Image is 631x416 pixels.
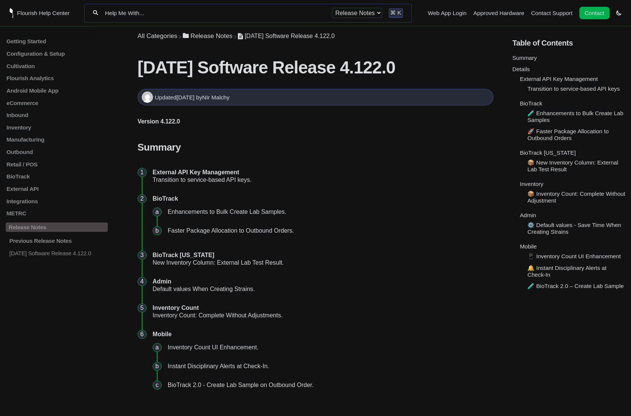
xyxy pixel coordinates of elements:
[520,76,598,82] a: External API Key Management
[6,210,108,216] a: METRC
[527,222,621,235] a: ⚙️ Default values - Save Time When Creating Strains
[202,94,230,101] span: NIr Malchy
[6,198,108,204] a: Integrations
[9,238,108,244] p: Previous Release Notes
[512,39,625,47] h5: Table of Contents
[153,195,178,202] strong: BioTrack
[196,94,230,101] span: by
[520,149,576,156] a: BioTrack [US_STATE]
[512,55,537,61] a: Summary
[6,99,108,106] a: eCommerce
[150,246,493,272] li: New Inventory Column: External Lab Test Result.
[6,238,108,244] a: Previous Release Notes
[6,87,108,94] a: Android Mobile App
[6,112,108,118] a: Inbound
[6,75,108,81] a: Flourish Analytics
[6,250,108,256] a: [DATE] Software Release 4.122.0
[142,91,153,103] img: NIr Malchy
[190,32,233,40] span: ​Release Notes
[165,203,490,221] li: Enhancements to Bulk Create Lab Samples.
[165,338,490,357] li: Inventory Count UI Enhancement.
[183,32,233,40] a: Release Notes
[165,221,490,240] li: Faster Package Allocation to Outbound Orders.
[138,32,178,40] a: Breadcrumb link to All Categories
[527,265,606,278] a: 🔔 Instant Disciplinary Alerts at Check-In
[512,66,530,72] a: Details
[6,50,108,57] a: Configuration & Setup
[245,33,335,39] span: [DATE] Software Release 4.122.0
[428,10,467,16] a: Web App Login navigation item
[527,85,620,92] a: Transition to service-based API keys
[150,163,493,189] li: Transition to service-based API keys.
[9,8,69,18] a: Flourish Help Center
[397,9,401,16] kbd: K
[153,305,199,311] strong: Inventory Count
[6,62,108,69] a: Cultivation
[520,181,543,187] a: Inventory
[6,186,108,192] a: External API
[9,250,108,256] p: [DATE] Software Release 4.122.0
[520,212,536,218] a: Admin
[527,190,625,204] a: 📦 Inventory Count: Complete Without Adjustment
[6,222,108,232] a: Release Notes
[473,10,524,16] a: Approved Hardware navigation item
[6,136,108,143] a: Manufacturing
[527,253,621,259] a: 📱 Inventory Count UI Enhancement
[390,9,396,16] kbd: ⌘
[6,149,108,155] a: Outbound
[6,161,108,167] a: Retail / POS
[520,100,542,107] a: BioTrack
[527,283,624,289] a: 🧪 BioTrack 2.0 – Create Lab Sample
[579,7,610,19] a: Contact
[176,94,195,101] time: [DATE]
[138,118,180,125] strong: Version 4.122.0
[138,142,493,153] h3: Summary
[9,8,13,18] img: Flourish Help Center Logo
[153,278,172,285] strong: Admin
[155,94,196,101] span: Updated
[531,10,573,16] a: Contact Support navigation item
[6,38,108,44] a: Getting Started
[138,57,493,78] h1: [DATE] Software Release 4.122.0
[527,159,618,172] a: 📦 New Inventory Column: External Lab Test Result
[138,32,178,40] span: All Categories
[616,9,622,16] a: Switch dark mode setting
[150,299,493,325] li: Inventory Count: Complete Without Adjustments.
[527,128,609,141] a: 🚀 Faster Package Allocation to Outbound Orders
[153,169,239,175] strong: External API Key Management
[6,173,108,180] a: BioTrack
[153,252,214,258] strong: BioTrack [US_STATE]
[6,124,108,131] a: Inventory
[150,272,493,299] li: Default values When Creating Strains.
[17,10,69,16] span: Flourish Help Center
[104,9,326,17] input: Help Me With...
[577,8,611,18] li: Contact desktop
[153,331,172,337] strong: Mobile
[520,243,537,250] a: Mobile
[165,357,490,376] li: Instant Disciplinary Alerts at Check-In.
[527,110,623,123] a: 🧪 Enhancements to Bulk Create Lab Samples
[165,376,490,395] li: BioTrack 2.0 - Create Lab Sample on Outbound Order.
